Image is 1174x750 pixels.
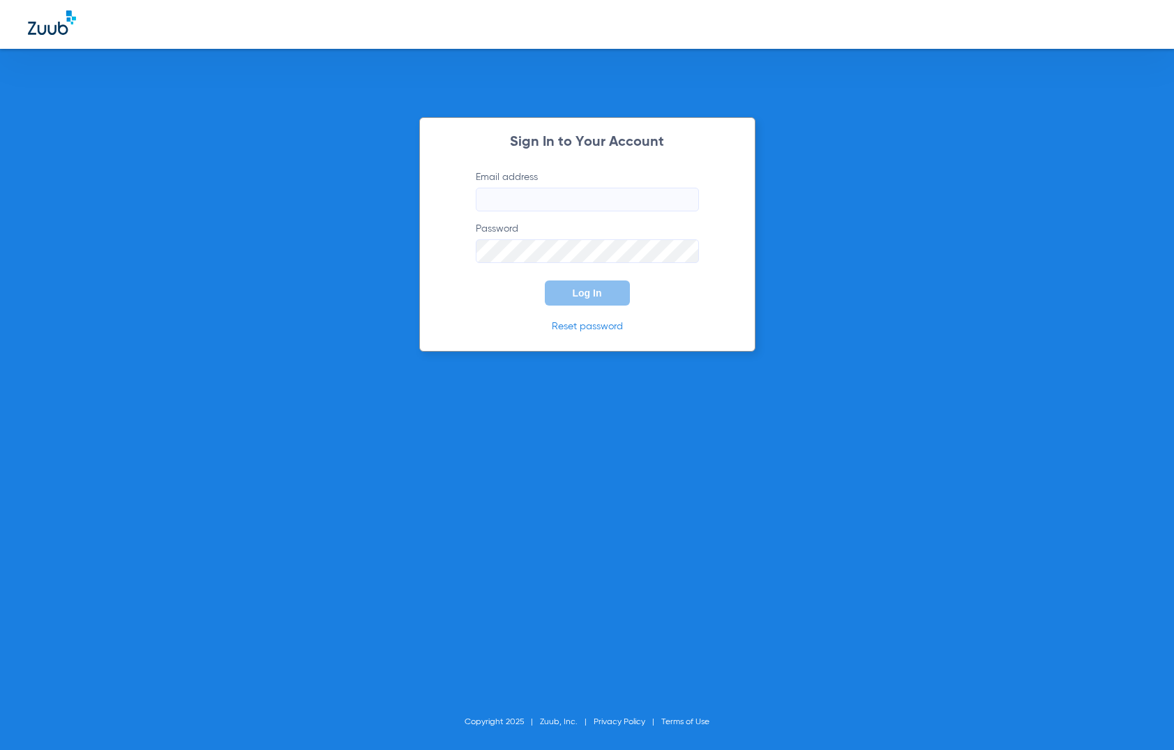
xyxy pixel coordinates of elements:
a: Reset password [552,322,623,331]
li: Copyright 2025 [465,715,540,729]
label: Email address [476,170,699,211]
li: Zuub, Inc. [540,715,594,729]
input: Email address [476,188,699,211]
button: Log In [545,280,630,306]
span: Log In [573,287,602,299]
h2: Sign In to Your Account [455,135,720,149]
a: Terms of Use [661,718,709,726]
img: Zuub Logo [28,10,76,35]
label: Password [476,222,699,263]
input: Password [476,239,699,263]
a: Privacy Policy [594,718,645,726]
